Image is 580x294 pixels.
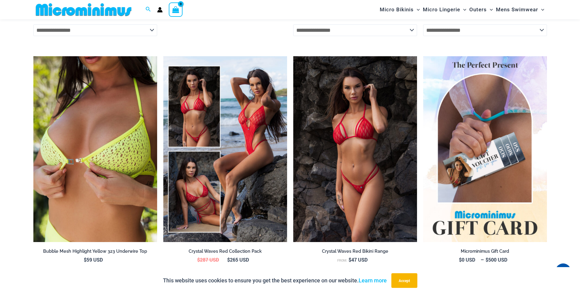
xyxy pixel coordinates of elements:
[378,2,421,17] a: Micro BikinisMenu ToggleMenu Toggle
[33,56,157,242] img: Bubble Mesh Highlight Yellow 323 Underwire Top 01
[359,277,387,284] a: Learn more
[349,256,351,263] span: $
[423,56,547,242] img: Featured Gift Card
[414,2,420,17] span: Menu Toggle
[293,248,417,254] h2: Crystal Waves Red Bikini Range
[33,56,157,242] a: Bubble Mesh Highlight Yellow 323 Underwire Top 01Bubble Mesh Highlight Yellow 323 Underwire Top 4...
[33,248,157,254] h2: Bubble Mesh Highlight Yellow 323 Underwire Top
[293,56,417,242] a: Crystal Waves 305 Tri Top 4149 Thong 02Crystal Waves 305 Tri Top 4149 Thong 01Crystal Waves 305 T...
[459,256,462,263] span: $
[423,248,547,254] h2: Microminimus Gift Card
[486,256,507,263] bdi: 500 USD
[227,256,249,263] bdi: 265 USD
[423,2,460,17] span: Micro Lingerie
[163,56,287,242] a: Collection PackCrystal Waves 305 Tri Top 4149 Thong 01Crystal Waves 305 Tri Top 4149 Thong 01
[197,256,219,263] bdi: 287 USD
[337,258,347,263] span: From:
[293,56,417,242] img: Crystal Waves 305 Tri Top 4149 Thong 02
[33,3,134,17] img: MM SHOP LOGO FLAT
[163,276,387,285] p: This website uses cookies to ensure you get the best experience on our website.
[494,2,546,17] a: Mens SwimwearMenu ToggleMenu Toggle
[163,248,287,254] h2: Crystal Waves Red Collection Pack
[496,2,538,17] span: Mens Swimwear
[84,256,103,263] bdi: 59 USD
[421,2,468,17] a: Micro LingerieMenu ToggleMenu Toggle
[423,256,547,263] span: –
[197,256,200,263] span: $
[227,256,230,263] span: $
[377,1,547,18] nav: Site Navigation
[380,2,414,17] span: Micro Bikinis
[459,256,475,263] bdi: 0 USD
[487,2,493,17] span: Menu Toggle
[468,2,494,17] a: OutersMenu ToggleMenu Toggle
[163,56,287,242] img: Collection Pack
[469,2,487,17] span: Outers
[349,256,368,263] bdi: 47 USD
[146,6,151,13] a: Search icon link
[538,2,544,17] span: Menu Toggle
[293,248,417,256] a: Crystal Waves Red Bikini Range
[157,7,163,13] a: Account icon link
[163,248,287,256] a: Crystal Waves Red Collection Pack
[423,248,547,256] a: Microminimus Gift Card
[460,2,466,17] span: Menu Toggle
[33,248,157,256] a: Bubble Mesh Highlight Yellow 323 Underwire Top
[486,256,488,263] span: $
[84,256,87,263] span: $
[391,273,417,288] button: Accept
[169,2,183,17] a: View Shopping Cart, empty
